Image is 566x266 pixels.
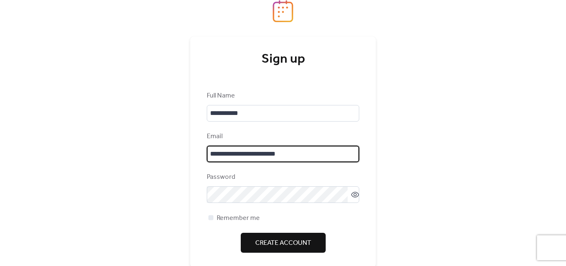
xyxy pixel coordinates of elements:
[207,51,359,68] div: Sign up
[241,233,326,253] button: Create Account
[207,132,358,142] div: Email
[255,238,311,248] span: Create Account
[207,172,358,182] div: Password
[207,91,358,101] div: Full Name
[217,213,260,223] span: Remember me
